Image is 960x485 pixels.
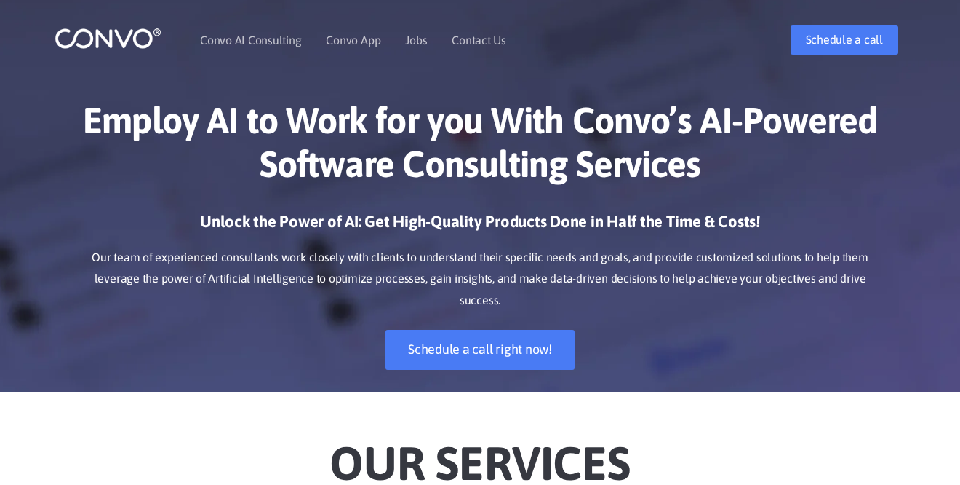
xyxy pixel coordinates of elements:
a: Jobs [405,34,427,46]
a: Schedule a call [791,25,898,55]
p: Our team of experienced consultants work closely with clients to understand their specific needs ... [76,247,884,312]
a: Schedule a call right now! [385,330,575,370]
h1: Employ AI to Work for you With Convo’s AI-Powered Software Consulting Services [76,98,884,197]
a: Convo AI Consulting [200,34,301,46]
a: Contact Us [452,34,506,46]
h3: Unlock the Power of AI: Get High-Quality Products Done in Half the Time & Costs! [76,211,884,243]
a: Convo App [326,34,380,46]
img: logo_1.png [55,27,161,50]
